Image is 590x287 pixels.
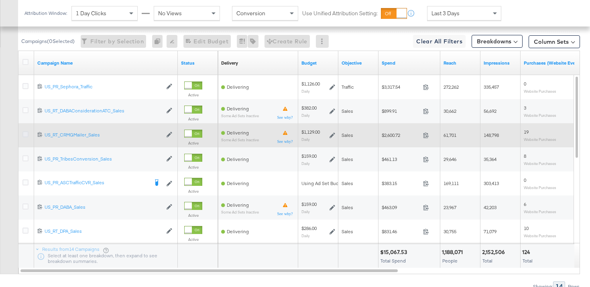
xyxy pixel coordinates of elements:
sub: Daily [301,209,310,214]
button: Breakdowns [472,35,523,48]
span: 71,079 [484,228,496,234]
div: US_PR_TribesConversion_Sales [45,156,162,162]
div: $382.00 [301,105,317,111]
span: People [442,258,458,264]
div: Attribution Window: [24,10,67,16]
div: 124 [522,248,533,256]
span: Clear All Filters [416,37,462,47]
span: Delivering [227,84,249,90]
a: US_PR_ASCTrafficCVR_Sales [45,179,148,187]
sub: Some Ad Sets Inactive [221,138,259,142]
a: The number of times your ad was served. On mobile apps an ad is counted as served the first time ... [484,60,517,66]
sub: Daily [301,89,310,94]
span: 272,262 [444,84,459,90]
sub: Daily [301,233,310,238]
span: Total [482,258,492,264]
span: 335,457 [484,84,499,90]
span: No Views [158,10,182,17]
span: 0 [524,81,526,87]
span: $383.15 [382,180,420,186]
label: Active [184,237,202,242]
sub: Daily [301,113,310,118]
sub: Website Purchases [524,161,556,166]
sub: Some Ad Sets Inactive [221,210,259,214]
label: Use Unified Attribution Setting: [302,10,378,17]
sub: Website Purchases [524,137,556,142]
span: 148,798 [484,132,499,138]
a: US_RT_DPA_Sales [45,228,162,235]
span: Sales [342,132,353,138]
a: US_RT_CRMGMailer_Sales [45,132,162,138]
div: $159.00 [301,153,317,159]
sub: Some Ad Sets Inactive [221,114,259,118]
a: US_PR_Sephora_Traffic [45,83,162,90]
a: US_RT_DABAConsiderationATC_Sales [45,108,162,114]
span: 35,364 [484,156,496,162]
div: Using Ad Set Budget [301,180,346,187]
a: The number of people your ad was served to. [444,60,477,66]
span: 169,111 [444,180,459,186]
span: Sales [342,108,353,114]
a: US_PR_TribesConversion_Sales [45,156,162,163]
a: The maximum amount you're willing to spend on your ads, on average each day or over the lifetime ... [301,60,335,66]
span: Sales [342,204,353,210]
a: The total amount spent to date. [382,60,437,66]
div: US_RT_DPA_Sales [45,228,162,234]
span: 0 [524,177,526,183]
sub: Daily [301,161,310,166]
span: Conversion [236,10,265,17]
div: Delivery [221,60,238,66]
span: Traffic [342,84,354,90]
label: Active [184,140,202,146]
div: US_PR_ASCTrafficCVR_Sales [45,179,148,186]
a: Shows the current state of your Ad Campaign. [181,60,215,66]
label: Active [184,165,202,170]
a: Your campaign's objective. [342,60,375,66]
sub: Website Purchases [524,185,556,190]
span: Delivering [227,228,249,234]
a: US_PR_DABA_Sales [45,204,162,211]
span: 10 [524,225,529,231]
sub: Website Purchases [524,89,556,94]
span: 56,692 [484,108,496,114]
sub: Website Purchases [524,233,556,238]
span: 42,203 [484,204,496,210]
span: $3,317.54 [382,84,420,90]
span: 8 [524,153,526,159]
span: Sales [342,156,353,162]
div: 0 [152,35,167,48]
span: 23,967 [444,204,456,210]
span: $831.46 [382,228,420,234]
span: 29,646 [444,156,456,162]
span: 3 [524,105,526,111]
div: $159.00 [301,201,317,208]
span: 30,755 [444,228,456,234]
span: $899.91 [382,108,420,114]
span: Last 3 Days [431,10,460,17]
span: Sales [342,180,353,186]
div: $1,129.00 [301,129,320,135]
span: Delivering [227,106,249,112]
label: Active [184,189,202,194]
a: Your campaign name. [37,60,175,66]
div: $286.00 [301,225,317,232]
span: Delivering [227,156,249,162]
span: 1 Day Clicks [76,10,106,17]
button: Clear All Filters [413,35,466,48]
span: Sales [342,228,353,234]
span: $463.09 [382,204,420,210]
span: Total [523,258,533,264]
span: 19 [524,129,529,135]
span: 61,701 [444,132,456,138]
button: Column Sets [529,35,580,48]
sub: Website Purchases [524,209,556,214]
div: $15,067.53 [380,248,409,256]
span: 6 [524,201,526,207]
a: Reflects the ability of your Ad Campaign to achieve delivery based on ad states, schedule and bud... [221,60,238,66]
div: 1,188,071 [442,248,465,256]
div: $1,126.00 [301,81,320,87]
div: Campaigns ( 0 Selected) [21,38,75,45]
span: $461.13 [382,156,420,162]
